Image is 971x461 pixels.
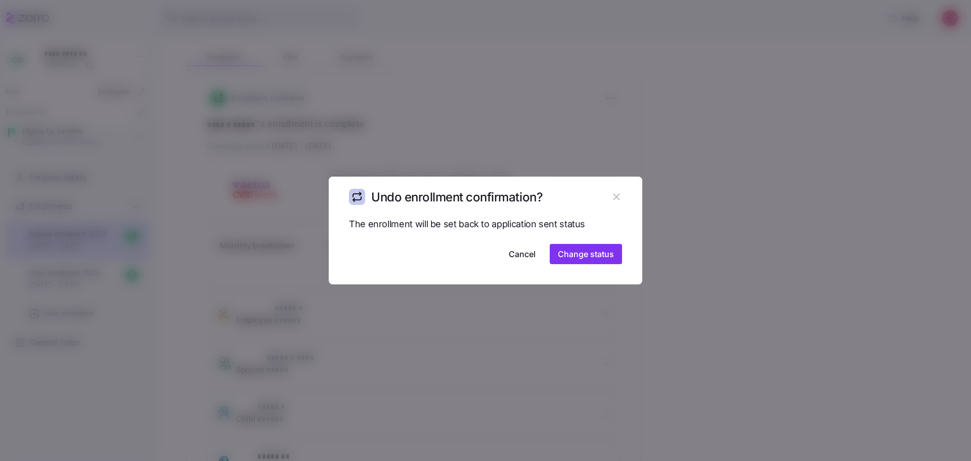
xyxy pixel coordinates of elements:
[371,189,543,205] h1: Undo enrollment confirmation?
[550,244,622,264] button: Change status
[509,248,536,260] span: Cancel
[349,217,585,232] span: The enrollment will be set back to application sent status
[558,248,614,260] span: Change status
[501,244,544,264] button: Cancel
